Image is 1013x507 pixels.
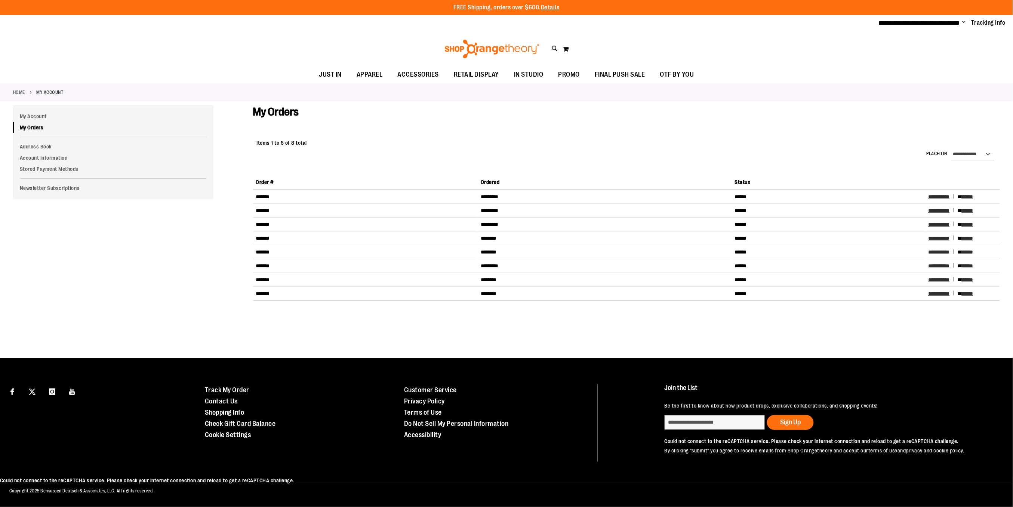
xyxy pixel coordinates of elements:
[972,19,1006,27] a: Tracking Info
[664,437,991,445] div: Could not connect to the reCAPTCHA service. Please check your internet connection and reload to g...
[453,3,560,12] p: FREE Shipping, orders over $600.
[558,66,580,83] span: PROMO
[6,384,19,397] a: Visit our Facebook page
[257,140,307,146] span: Items 1 to 8 of 8 total
[205,409,244,416] a: Shopping Info
[13,182,213,194] a: Newsletter Subscriptions
[664,384,991,398] h4: Join the List
[398,66,439,83] span: ACCESSORIES
[653,66,702,83] a: OTF BY YOU
[404,431,441,439] a: Accessibility
[46,384,59,397] a: Visit our Instagram page
[404,386,457,394] a: Customer Service
[732,175,926,189] th: Status
[587,66,653,83] a: FINAL PUSH SALE
[205,420,276,427] a: Check Gift Card Balance
[253,175,478,189] th: Order #
[13,111,213,122] a: My Account
[390,66,447,83] a: ACCESSORIES
[595,66,645,83] span: FINAL PUSH SALE
[444,40,541,58] img: Shop Orangetheory
[205,431,251,439] a: Cookie Settings
[962,19,966,27] button: Account menu
[767,415,814,430] button: Sign Up
[514,66,544,83] span: IN STUDIO
[13,152,213,163] a: Account Information
[13,163,213,175] a: Stored Payment Methods
[404,397,445,405] a: Privacy Policy
[13,122,213,133] a: My Orders
[906,448,964,454] a: privacy and cookie policy.
[780,418,801,426] span: Sign Up
[868,448,897,454] a: terms of use
[541,4,560,11] a: Details
[37,89,64,96] strong: My Account
[454,66,499,83] span: RETAIL DISPLAY
[312,66,350,83] a: JUST IN
[319,66,342,83] span: JUST IN
[506,66,551,83] a: IN STUDIO
[404,420,509,427] a: Do Not Sell My Personal Information
[660,66,694,83] span: OTF BY YOU
[205,397,238,405] a: Contact Us
[478,175,732,189] th: Ordered
[551,66,588,83] a: PROMO
[66,384,79,397] a: Visit our Youtube page
[205,386,249,394] a: Track My Order
[253,105,299,118] span: My Orders
[13,141,213,152] a: Address Book
[404,409,442,416] a: Terms of Use
[9,488,154,494] span: Copyright 2025 Bensussen Deutsch & Associates, LLC. All rights reserved.
[664,447,991,454] p: By clicking "submit" you agree to receive emails from Shop Orangetheory and accept our and
[26,384,39,397] a: Visit our X page
[349,66,390,83] a: APPAREL
[446,66,506,83] a: RETAIL DISPLAY
[664,415,765,430] input: enter email
[357,66,383,83] span: APPAREL
[29,388,36,395] img: Twitter
[13,89,25,96] a: Home
[927,151,948,157] label: Placed in
[664,402,991,409] p: Be the first to know about new product drops, exclusive collaborations, and shopping events!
